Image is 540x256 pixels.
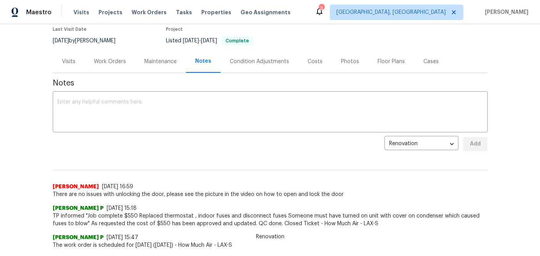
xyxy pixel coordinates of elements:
[144,58,177,65] div: Maintenance
[53,234,104,241] span: [PERSON_NAME] P
[74,8,89,16] span: Visits
[423,58,439,65] div: Cases
[166,38,253,44] span: Listed
[482,8,528,16] span: [PERSON_NAME]
[176,10,192,15] span: Tasks
[107,235,138,240] span: [DATE] 15:47
[183,38,217,44] span: -
[53,38,69,44] span: [DATE]
[183,38,199,44] span: [DATE]
[385,135,458,154] div: Renovation
[53,204,104,212] span: [PERSON_NAME] P
[107,206,137,211] span: [DATE] 15:18
[336,8,446,16] span: [GEOGRAPHIC_DATA], [GEOGRAPHIC_DATA]
[53,79,488,87] span: Notes
[102,184,133,189] span: [DATE] 16:59
[53,191,488,198] span: There are no issues with unlocking the door, please see the picture in the video on how to open a...
[132,8,167,16] span: Work Orders
[319,5,324,12] div: 3
[53,183,99,191] span: [PERSON_NAME]
[62,58,75,65] div: Visits
[94,58,126,65] div: Work Orders
[53,36,125,45] div: by [PERSON_NAME]
[241,8,291,16] span: Geo Assignments
[53,27,87,32] span: Last Visit Date
[201,8,231,16] span: Properties
[222,38,252,43] span: Complete
[378,58,405,65] div: Floor Plans
[308,58,323,65] div: Costs
[26,8,52,16] span: Maestro
[230,58,289,65] div: Condition Adjustments
[341,58,359,65] div: Photos
[201,38,217,44] span: [DATE]
[251,233,289,241] span: Renovation
[166,27,183,32] span: Project
[53,241,488,249] span: The work order is scheduled for [DATE] ([DATE]) - How Much Air - LAX-S
[99,8,122,16] span: Projects
[195,57,211,65] div: Notes
[53,212,488,228] span: TP informed "Job complete $550 Replaced thermostat , indoor fuses and disconnect fuses Someone mu...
